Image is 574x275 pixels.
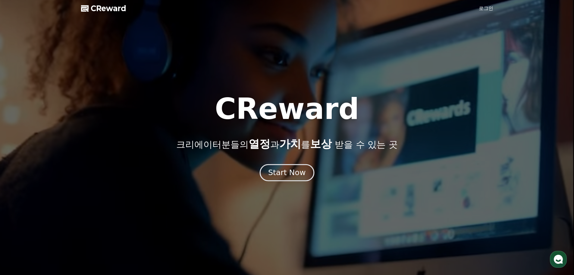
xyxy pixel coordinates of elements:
a: 로그인 [479,5,493,12]
a: 설정 [78,191,116,206]
span: 가치 [279,138,301,150]
span: 보상 [310,138,332,150]
span: 대화 [55,201,62,206]
h1: CReward [215,94,359,123]
a: 대화 [40,191,78,206]
div: Start Now [268,168,306,178]
a: CReward [81,4,126,13]
span: 설정 [93,200,100,205]
span: 홈 [19,200,23,205]
span: CReward [91,4,126,13]
a: 홈 [2,191,40,206]
button: Start Now [260,164,314,181]
a: Start Now [261,171,313,176]
span: 열정 [249,138,270,150]
p: 크리에이터분들의 과 를 받을 수 있는 곳 [176,138,397,150]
